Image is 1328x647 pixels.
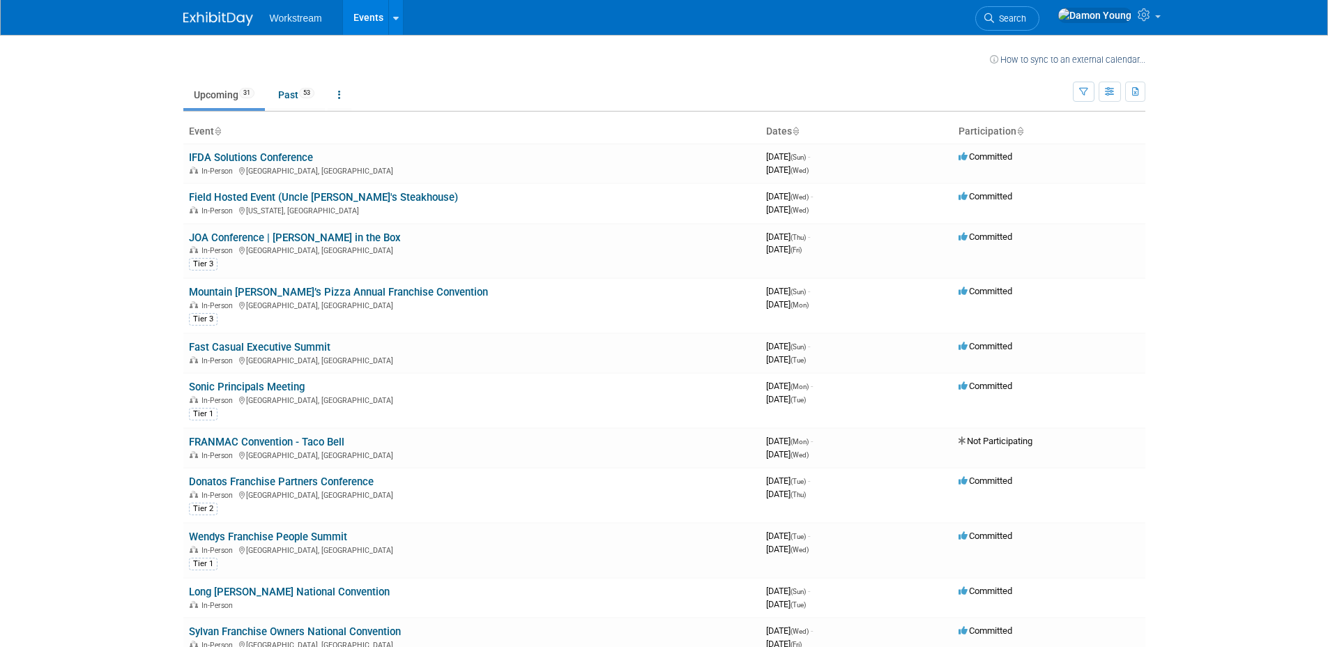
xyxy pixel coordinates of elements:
span: [DATE] [766,191,813,201]
span: [DATE] [766,341,810,351]
a: Sonic Principals Meeting [189,381,305,393]
span: (Sun) [791,343,806,351]
span: (Sun) [791,588,806,595]
div: [GEOGRAPHIC_DATA], [GEOGRAPHIC_DATA] [189,354,755,365]
a: Sort by Start Date [792,125,799,137]
span: - [808,286,810,296]
span: In-Person [201,601,237,610]
span: [DATE] [766,599,806,609]
span: [DATE] [766,165,809,175]
span: [DATE] [766,299,809,310]
span: [DATE] [766,231,810,242]
div: [GEOGRAPHIC_DATA], [GEOGRAPHIC_DATA] [189,394,755,405]
span: In-Person [201,491,237,500]
span: [DATE] [766,489,806,499]
a: JOA Conference | [PERSON_NAME] in the Box [189,231,401,244]
span: (Wed) [791,451,809,459]
span: (Mon) [791,383,809,390]
span: In-Person [201,546,237,555]
div: [GEOGRAPHIC_DATA], [GEOGRAPHIC_DATA] [189,544,755,555]
span: (Wed) [791,546,809,554]
span: (Thu) [791,491,806,498]
span: Committed [959,191,1012,201]
span: In-Person [201,396,237,405]
span: - [811,625,813,636]
div: [GEOGRAPHIC_DATA], [GEOGRAPHIC_DATA] [189,244,755,255]
span: Committed [959,231,1012,242]
span: Committed [959,286,1012,296]
span: In-Person [201,246,237,255]
img: In-Person Event [190,206,198,213]
span: Committed [959,586,1012,596]
span: [DATE] [766,394,806,404]
a: Search [975,6,1039,31]
img: In-Person Event [190,246,198,253]
th: Participation [953,120,1145,144]
span: Workstream [270,13,322,24]
a: Mountain [PERSON_NAME]’s Pizza Annual Franchise Convention [189,286,488,298]
img: In-Person Event [190,167,198,174]
span: - [808,341,810,351]
span: [DATE] [766,531,810,541]
span: - [811,381,813,391]
span: [DATE] [766,204,809,215]
span: (Mon) [791,438,809,446]
span: (Thu) [791,234,806,241]
span: [DATE] [766,151,810,162]
span: Committed [959,381,1012,391]
span: [DATE] [766,436,813,446]
span: [DATE] [766,475,810,486]
div: [US_STATE], [GEOGRAPHIC_DATA] [189,204,755,215]
span: (Tue) [791,601,806,609]
a: How to sync to an external calendar... [990,54,1145,65]
span: (Tue) [791,396,806,404]
span: [DATE] [766,286,810,296]
span: [DATE] [766,544,809,554]
div: [GEOGRAPHIC_DATA], [GEOGRAPHIC_DATA] [189,165,755,176]
span: (Fri) [791,246,802,254]
a: Wendys Franchise People Summit [189,531,347,543]
span: - [808,531,810,541]
span: (Mon) [791,301,809,309]
span: In-Person [201,206,237,215]
a: Sort by Event Name [214,125,221,137]
div: Tier 2 [189,503,217,515]
span: (Tue) [791,356,806,364]
span: - [808,231,810,242]
span: - [808,586,810,596]
a: Long [PERSON_NAME] National Convention [189,586,390,598]
span: Search [994,13,1026,24]
div: [GEOGRAPHIC_DATA], [GEOGRAPHIC_DATA] [189,489,755,500]
a: Past53 [268,82,325,108]
span: 31 [239,88,254,98]
span: Not Participating [959,436,1032,446]
div: [GEOGRAPHIC_DATA], [GEOGRAPHIC_DATA] [189,449,755,460]
a: FRANMAC Convention - Taco Bell [189,436,344,448]
span: Committed [959,531,1012,541]
span: (Tue) [791,478,806,485]
span: (Sun) [791,288,806,296]
span: - [808,475,810,486]
div: [GEOGRAPHIC_DATA], [GEOGRAPHIC_DATA] [189,299,755,310]
span: Committed [959,475,1012,486]
img: In-Person Event [190,396,198,403]
span: Committed [959,341,1012,351]
a: Sort by Participation Type [1016,125,1023,137]
span: (Wed) [791,627,809,635]
div: Tier 1 [189,408,217,420]
div: Tier 3 [189,258,217,271]
span: [DATE] [766,354,806,365]
a: Upcoming31 [183,82,265,108]
img: In-Person Event [190,301,198,308]
img: In-Person Event [190,546,198,553]
th: Event [183,120,761,144]
a: Sylvan Franchise Owners National Convention [189,625,401,638]
span: [DATE] [766,449,809,459]
a: Field Hosted Event (Uncle [PERSON_NAME]'s Steakhouse) [189,191,458,204]
span: Committed [959,625,1012,636]
a: Donatos Franchise Partners Conference [189,475,374,488]
span: [DATE] [766,244,802,254]
span: In-Person [201,167,237,176]
img: ExhibitDay [183,12,253,26]
span: (Wed) [791,167,809,174]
